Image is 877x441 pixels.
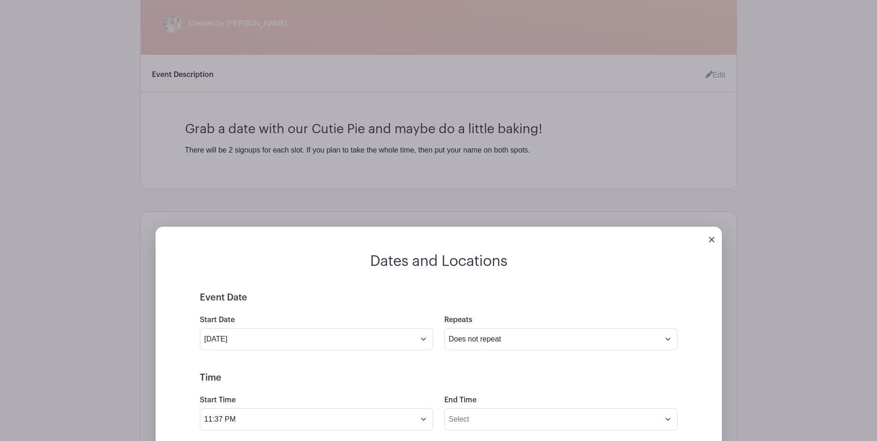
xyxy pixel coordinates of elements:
input: Select [200,328,433,350]
img: close_button-5f87c8562297e5c2d7936805f587ecaba9071eb48480494691a3f1689db116b3.svg [709,237,714,242]
label: Repeats [444,316,472,324]
h5: Event Date [200,292,678,303]
h5: Time [200,372,678,383]
h2: Dates and Locations [156,253,722,270]
label: End Time [444,396,476,405]
label: Start Date [200,316,235,324]
label: Start Time [200,396,236,405]
input: Select [200,408,433,430]
input: Select [444,408,678,430]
